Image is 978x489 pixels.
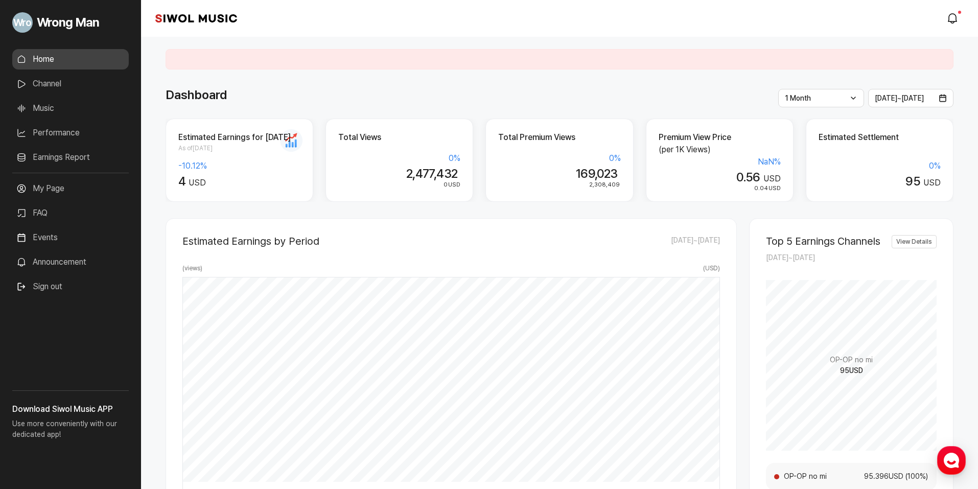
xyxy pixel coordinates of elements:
[659,156,781,168] div: NaN %
[766,253,815,262] span: [DATE] ~ [DATE]
[703,264,720,273] span: ( USD )
[498,131,620,144] h2: Total Premium Views
[26,339,44,347] span: Home
[178,131,300,144] h2: Estimated Earnings for [DATE]
[659,184,781,193] div: USD
[498,152,620,165] div: 0 %
[12,203,129,223] a: FAQ
[67,324,132,350] a: Messages
[12,8,129,37] a: Go to My Profile
[12,252,129,272] a: Announcement
[12,178,129,199] a: My Page
[444,181,448,188] span: 0
[3,324,67,350] a: Home
[12,98,129,119] a: Music
[182,235,319,247] h2: Estimated Earnings by Period
[12,49,129,69] a: Home
[819,160,941,172] div: 0 %
[12,415,129,448] p: Use more conveniently with our dedicated app!
[151,339,176,347] span: Settings
[875,94,924,102] span: [DATE] ~ [DATE]
[659,131,781,144] h2: Premium View Price
[855,471,904,482] span: 95.396 USD
[178,174,300,189] div: USD
[840,365,863,376] span: 95 USD
[166,86,227,104] h1: Dashboard
[12,227,129,248] a: Events
[868,89,954,107] button: [DATE]~[DATE]
[766,235,880,247] h2: Top 5 Earnings Channels
[12,123,129,143] a: Performance
[736,170,760,184] span: 0.56
[819,174,941,189] div: USD
[659,144,781,156] p: (per 1K Views)
[12,147,129,168] a: Earnings Report
[819,131,941,144] h2: Estimated Settlement
[85,340,115,348] span: Messages
[783,471,855,482] span: OP-OP no mi
[576,166,618,181] span: 169,023
[905,174,920,189] span: 95
[589,181,620,188] span: 2,308,409
[754,184,768,192] span: 0.04
[406,166,458,181] span: 2,477,432
[132,324,196,350] a: Settings
[178,174,185,189] span: 4
[182,264,202,273] span: ( views )
[12,276,66,297] button: Sign out
[830,355,873,365] span: OP-OP no mi
[178,160,300,172] div: -10.12 %
[338,152,460,165] div: 0 %
[12,403,129,415] h3: Download Siwol Music APP
[178,144,300,153] span: As of [DATE]
[943,8,964,29] a: modal.notifications
[904,471,928,482] span: ( 100 %)
[12,74,129,94] a: Channel
[785,94,811,102] span: 1 Month
[37,13,99,32] span: Wrong Man
[671,235,720,247] span: [DATE] ~ [DATE]
[338,180,460,190] div: USD
[892,235,937,248] a: View Details
[659,170,781,185] div: USD
[338,131,460,144] h2: Total Views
